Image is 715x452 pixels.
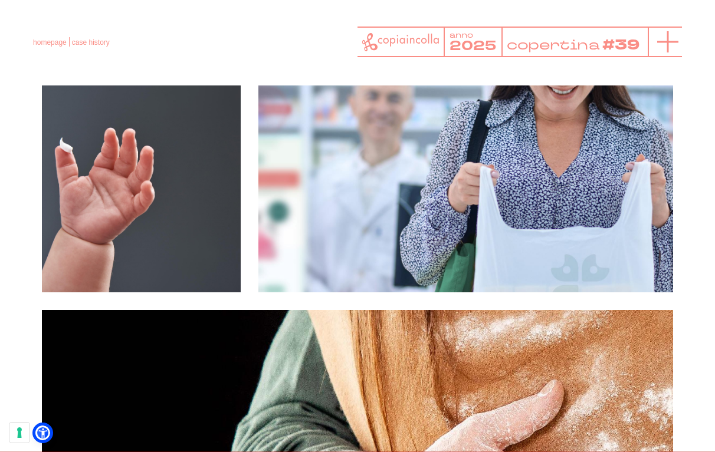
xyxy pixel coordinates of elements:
[72,38,110,47] span: case history
[9,423,29,443] button: Le tue preferenze relative al consenso per le tecnologie di tracciamento
[507,35,602,54] tspan: copertina
[449,30,473,40] tspan: anno
[449,37,496,55] tspan: 2025
[604,35,642,55] tspan: #39
[35,425,50,440] a: Open Accessibility Menu
[33,38,67,47] a: homepage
